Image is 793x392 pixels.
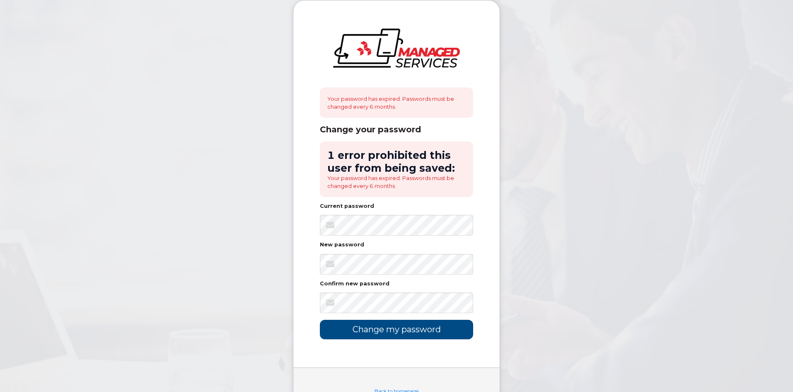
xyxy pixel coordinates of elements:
label: Confirm new password [320,281,389,287]
h2: 1 error prohibited this user from being saved: [327,149,466,174]
li: Your password has expired. Passwords must be changed every 6 months. [327,174,466,190]
div: Your password has expired. Passwords must be changed every 6 months. [320,88,473,118]
input: Change my password [320,320,473,339]
label: Current password [320,204,374,209]
div: Change your password [320,124,473,135]
img: logo-large.png [333,29,460,68]
label: New password [320,242,364,248]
